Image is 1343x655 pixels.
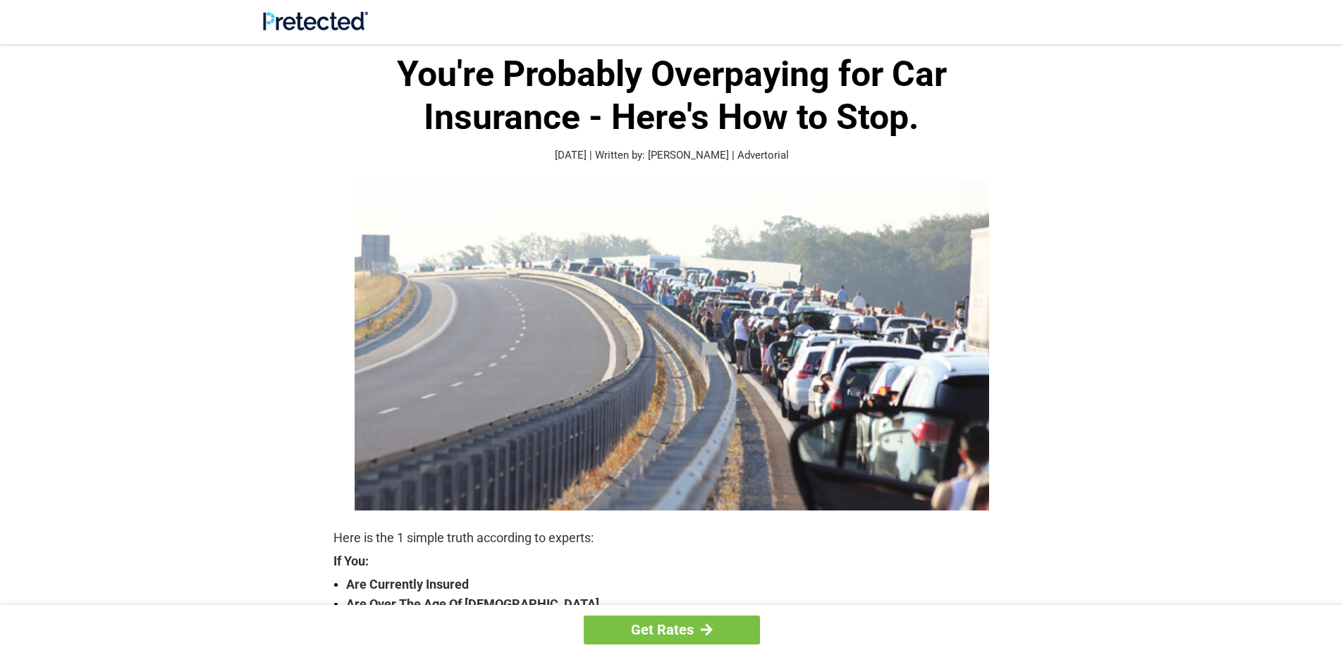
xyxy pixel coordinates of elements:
a: Get Rates [584,616,760,644]
strong: Are Currently Insured [346,575,1010,594]
img: Site Logo [263,11,368,30]
strong: Are Over The Age Of [DEMOGRAPHIC_DATA] [346,594,1010,614]
strong: If You: [333,555,1010,568]
p: [DATE] | Written by: [PERSON_NAME] | Advertorial [333,147,1010,164]
a: Site Logo [263,20,368,33]
h1: You're Probably Overpaying for Car Insurance - Here's How to Stop. [333,53,1010,139]
p: Here is the 1 simple truth according to experts: [333,528,1010,548]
